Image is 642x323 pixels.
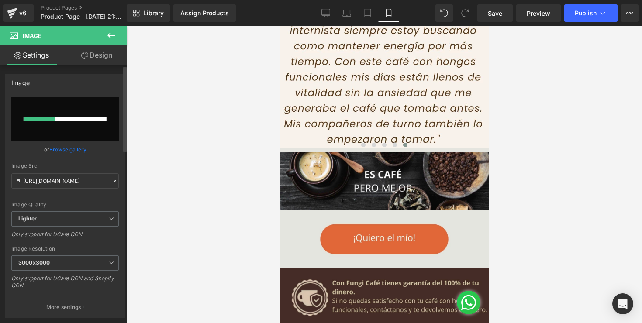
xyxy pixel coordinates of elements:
[612,293,633,314] div: Open Intercom Messenger
[49,142,86,157] a: Browse gallery
[378,4,399,22] a: Mobile
[11,275,119,295] div: Only support for UCare CDN and Shopify CDN
[18,259,50,266] b: 3000x3000
[11,231,119,244] div: Only support for UCare CDN
[435,4,453,22] button: Undo
[336,4,357,22] a: Laptop
[315,4,336,22] a: Desktop
[527,9,550,18] span: Preview
[11,163,119,169] div: Image Src
[5,297,125,317] button: More settings
[456,4,474,22] button: Redo
[11,173,119,189] input: Link
[564,4,618,22] button: Publish
[41,13,124,20] span: Product Page - [DATE] 21:49:38
[488,9,502,18] span: Save
[41,4,141,11] a: Product Pages
[357,4,378,22] a: Tablet
[516,4,561,22] a: Preview
[143,9,164,17] span: Library
[621,4,639,22] button: More
[65,45,128,65] a: Design
[11,202,119,208] div: Image Quality
[46,303,81,311] p: More settings
[18,215,37,222] b: Lighter
[11,74,30,86] div: Image
[180,10,229,17] div: Assign Products
[127,4,170,22] a: New Library
[23,32,41,39] span: Image
[17,7,28,19] div: v6
[11,246,119,252] div: Image Resolution
[3,4,34,22] a: v6
[11,145,119,154] div: or
[575,10,597,17] span: Publish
